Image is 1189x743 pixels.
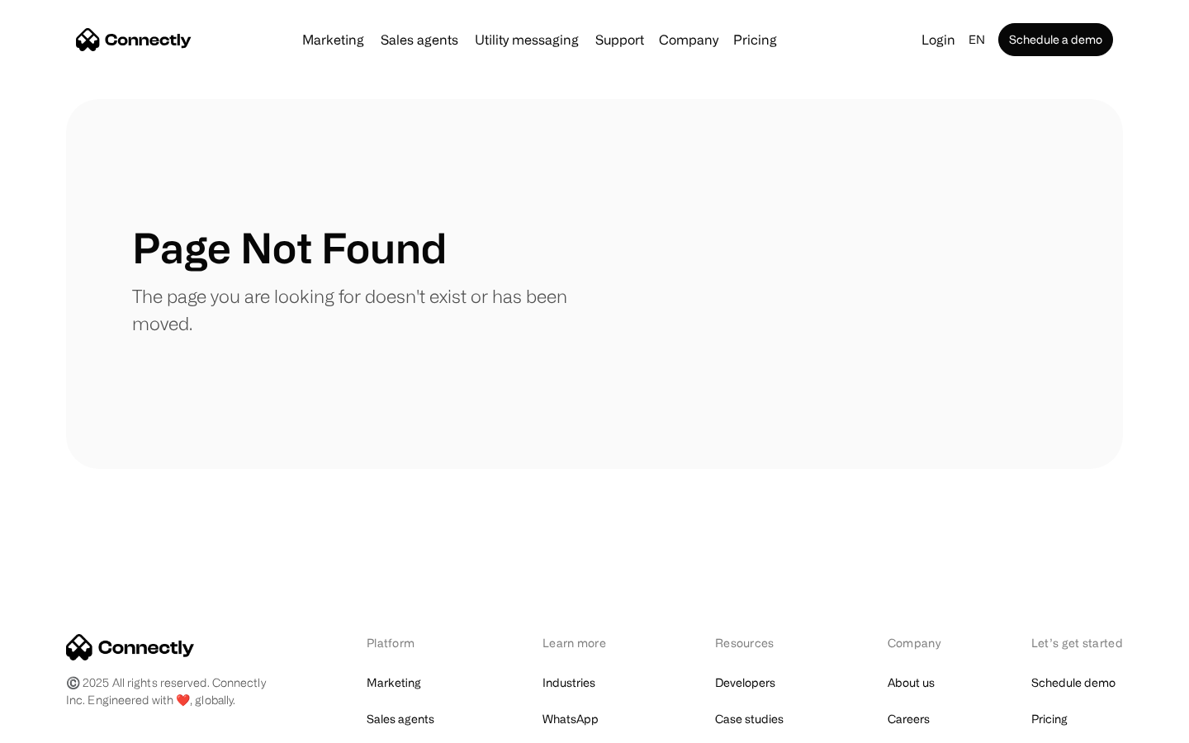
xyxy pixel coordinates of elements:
[727,33,784,46] a: Pricing
[715,634,802,651] div: Resources
[589,33,651,46] a: Support
[962,28,995,51] div: en
[715,671,775,694] a: Developers
[542,671,595,694] a: Industries
[659,28,718,51] div: Company
[296,33,371,46] a: Marketing
[1031,708,1068,731] a: Pricing
[915,28,962,51] a: Login
[468,33,585,46] a: Utility messaging
[76,27,192,52] a: home
[1031,671,1116,694] a: Schedule demo
[888,634,945,651] div: Company
[33,714,99,737] ul: Language list
[132,282,594,337] p: The page you are looking for doesn't exist or has been moved.
[367,708,434,731] a: Sales agents
[542,708,599,731] a: WhatsApp
[654,28,723,51] div: Company
[1031,634,1123,651] div: Let’s get started
[132,223,447,272] h1: Page Not Found
[374,33,465,46] a: Sales agents
[888,671,935,694] a: About us
[969,28,985,51] div: en
[367,634,457,651] div: Platform
[367,671,421,694] a: Marketing
[542,634,629,651] div: Learn more
[998,23,1113,56] a: Schedule a demo
[715,708,784,731] a: Case studies
[17,712,99,737] aside: Language selected: English
[888,708,930,731] a: Careers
